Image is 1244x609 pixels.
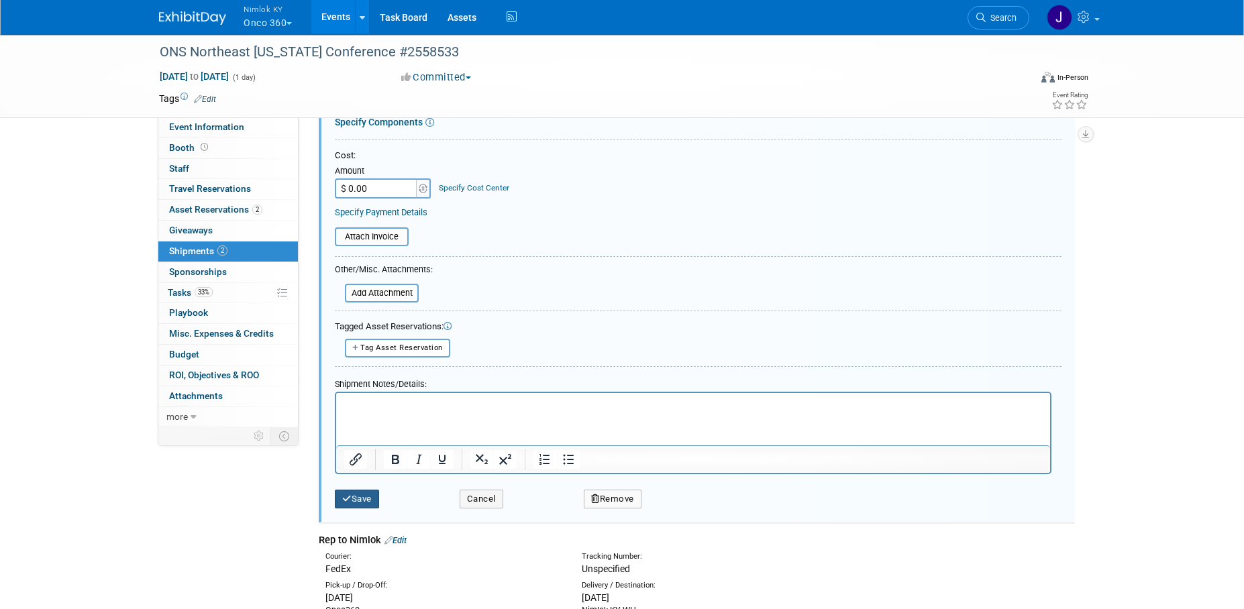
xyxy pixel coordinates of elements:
button: Superscript [494,450,517,469]
span: 33% [195,287,213,297]
div: Tagged Asset Reservations: [335,321,1061,333]
a: Edit [194,95,216,104]
a: Search [968,6,1029,30]
span: Nimlok KY [244,2,292,16]
span: Sponsorships [169,266,227,277]
button: Insert/edit link [344,450,367,469]
a: Attachments [158,386,298,406]
a: Edit [384,535,407,545]
span: Budget [169,349,199,359]
a: Staff [158,159,298,179]
div: Courier: [325,551,562,562]
button: Save [335,490,379,508]
span: Booth [169,142,211,153]
td: Personalize Event Tab Strip [248,427,271,445]
span: Search [986,13,1017,23]
span: to [188,71,201,82]
a: Giveaways [158,221,298,241]
span: Tag Asset Reservation [360,343,443,352]
span: Misc. Expenses & Credits [169,328,274,339]
button: Bullet list [557,450,580,469]
div: Other/Misc. Attachments: [335,264,433,279]
button: Bold [384,450,407,469]
iframe: Rich Text Area [336,393,1050,445]
div: FedEx [325,562,562,575]
button: Committed [397,70,476,85]
img: Format-Inperson.png [1041,72,1055,82]
div: [DATE] [325,591,562,604]
div: In-Person [1057,72,1088,82]
span: 2 [217,245,227,256]
button: Remove [584,490,641,508]
span: 2 [252,205,262,215]
span: Asset Reservations [169,204,262,215]
a: Specify Components [335,117,423,127]
a: Event Information [158,117,298,137]
span: Booth not reserved yet [198,142,211,152]
button: Cancel [460,490,503,508]
span: Staff [169,163,189,174]
button: Numbered list [533,450,556,469]
span: Shipments [169,245,227,256]
span: Unspecified [582,563,630,574]
a: Sponsorships [158,262,298,282]
div: Amount [335,165,432,178]
a: Specify Payment Details [335,207,427,217]
button: Underline [431,450,454,469]
span: Playbook [169,307,208,318]
a: Asset Reservations2 [158,200,298,220]
span: Giveaways [169,225,213,235]
button: Italic [407,450,430,469]
span: [DATE] [DATE] [159,70,229,82]
span: Attachments [169,390,223,401]
a: Booth [158,138,298,158]
div: Pick-up / Drop-Off: [325,580,562,591]
a: Shipments2 [158,241,298,262]
img: Jamie Dunn [1047,5,1072,30]
a: Playbook [158,303,298,323]
div: Tracking Number: [582,551,882,562]
div: Event Rating [1051,92,1088,99]
div: [DATE] [582,591,818,604]
a: more [158,407,298,427]
span: more [166,411,188,422]
div: Delivery / Destination: [582,580,818,591]
img: ExhibitDay [159,11,226,25]
button: Subscript [470,450,493,469]
a: Misc. Expenses & Credits [158,324,298,344]
a: Specify Cost Center [439,183,509,192]
div: Shipment Notes/Details: [335,372,1051,392]
div: Rep to Nimlok [319,533,1075,547]
a: ROI, Objectives & ROO [158,366,298,386]
span: Travel Reservations [169,183,251,194]
span: (1 day) [231,73,256,82]
div: Cost: [335,150,1061,162]
a: Budget [158,345,298,365]
div: ONS Northeast [US_STATE] Conference #2558533 [155,40,1009,64]
a: Travel Reservations [158,179,298,199]
span: Tasks [168,287,213,298]
a: Tasks33% [158,283,298,303]
span: ROI, Objectives & ROO [169,370,259,380]
td: Toggle Event Tabs [271,427,299,445]
td: Tags [159,92,216,105]
div: Event Format [950,70,1088,90]
span: Event Information [169,121,244,132]
button: Tag Asset Reservation [345,339,450,357]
